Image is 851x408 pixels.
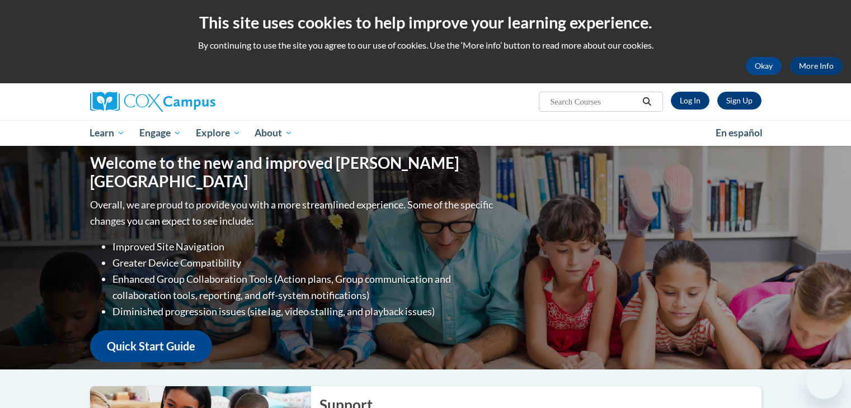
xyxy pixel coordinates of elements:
a: Learn [83,120,133,146]
span: About [255,126,293,140]
li: Diminished progression issues (site lag, video stalling, and playback issues) [112,303,496,320]
button: Search [638,95,655,108]
a: Log In [671,92,709,110]
span: En español [716,127,763,139]
input: Search Courses [549,95,638,108]
a: Cox Campus [90,92,303,112]
span: Learn [90,126,125,140]
div: Main menu [73,120,778,146]
li: Enhanced Group Collaboration Tools (Action plans, Group communication and collaboration tools, re... [112,271,496,303]
img: Cox Campus [90,92,215,112]
span: Engage [139,126,181,140]
li: Greater Device Compatibility [112,255,496,271]
h2: This site uses cookies to help improve your learning experience. [8,11,843,34]
span: Explore [196,126,241,140]
h1: Welcome to the new and improved [PERSON_NAME][GEOGRAPHIC_DATA] [90,154,496,191]
button: Okay [746,57,782,75]
a: Explore [189,120,248,146]
p: By continuing to use the site you agree to our use of cookies. Use the ‘More info’ button to read... [8,39,843,51]
a: About [247,120,300,146]
li: Improved Site Navigation [112,239,496,255]
p: Overall, we are proud to provide you with a more streamlined experience. Some of the specific cha... [90,197,496,229]
a: Quick Start Guide [90,330,212,362]
a: En español [708,121,770,145]
a: Register [717,92,761,110]
iframe: Button to launch messaging window [806,363,842,399]
a: Engage [132,120,189,146]
a: More Info [790,57,843,75]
